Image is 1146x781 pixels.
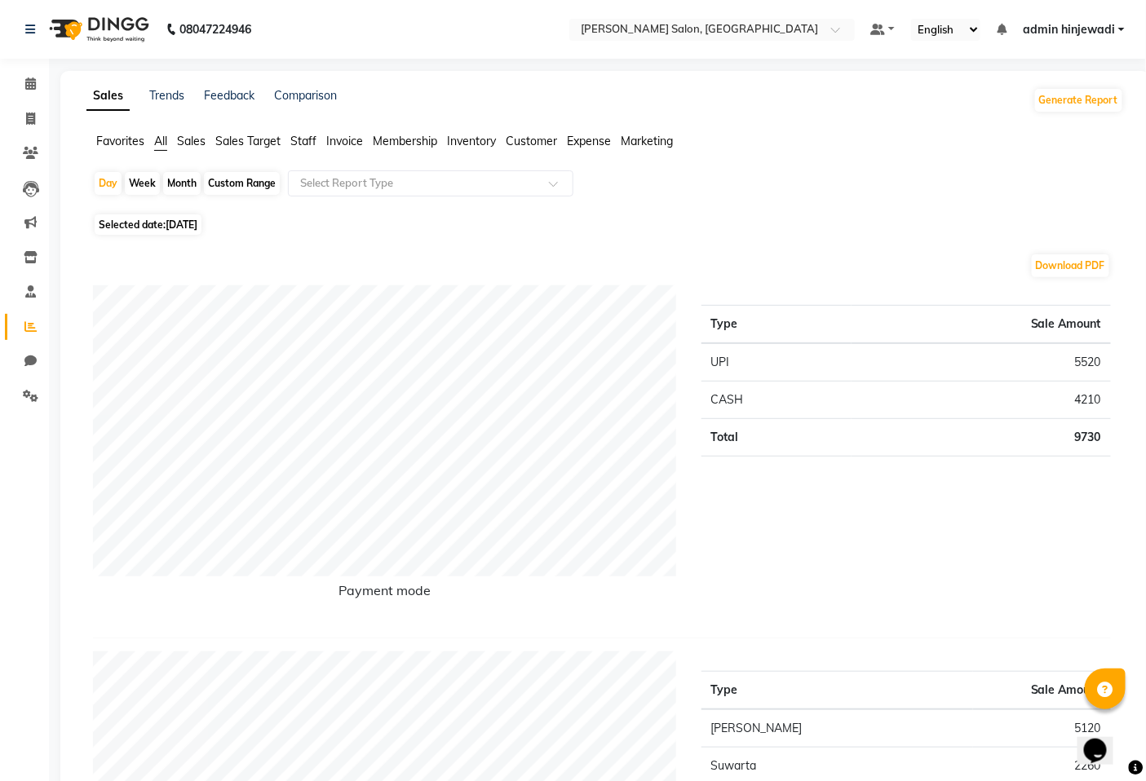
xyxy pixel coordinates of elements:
[701,343,852,382] td: UPI
[973,709,1111,748] td: 5120
[701,709,973,748] td: [PERSON_NAME]
[1032,254,1109,277] button: Download PDF
[177,134,206,148] span: Sales
[42,7,153,52] img: logo
[621,134,673,148] span: Marketing
[163,172,201,195] div: Month
[93,583,677,605] h6: Payment mode
[326,134,363,148] span: Invoice
[1077,716,1130,765] iframe: chat widget
[852,343,1111,382] td: 5520
[290,134,316,148] span: Staff
[204,172,280,195] div: Custom Range
[204,88,254,103] a: Feedback
[125,172,160,195] div: Week
[447,134,496,148] span: Inventory
[567,134,611,148] span: Expense
[852,419,1111,457] td: 9730
[373,134,437,148] span: Membership
[179,7,251,52] b: 08047224946
[852,306,1111,344] th: Sale Amount
[1035,89,1122,112] button: Generate Report
[701,672,973,710] th: Type
[149,88,184,103] a: Trends
[852,382,1111,419] td: 4210
[95,172,122,195] div: Day
[96,134,144,148] span: Favorites
[701,306,852,344] th: Type
[215,134,281,148] span: Sales Target
[973,672,1111,710] th: Sale Amount
[506,134,557,148] span: Customer
[701,382,852,419] td: CASH
[1023,21,1115,38] span: admin hinjewadi
[274,88,337,103] a: Comparison
[701,419,852,457] td: Total
[166,218,197,231] span: [DATE]
[95,214,201,235] span: Selected date:
[86,82,130,111] a: Sales
[154,134,167,148] span: All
